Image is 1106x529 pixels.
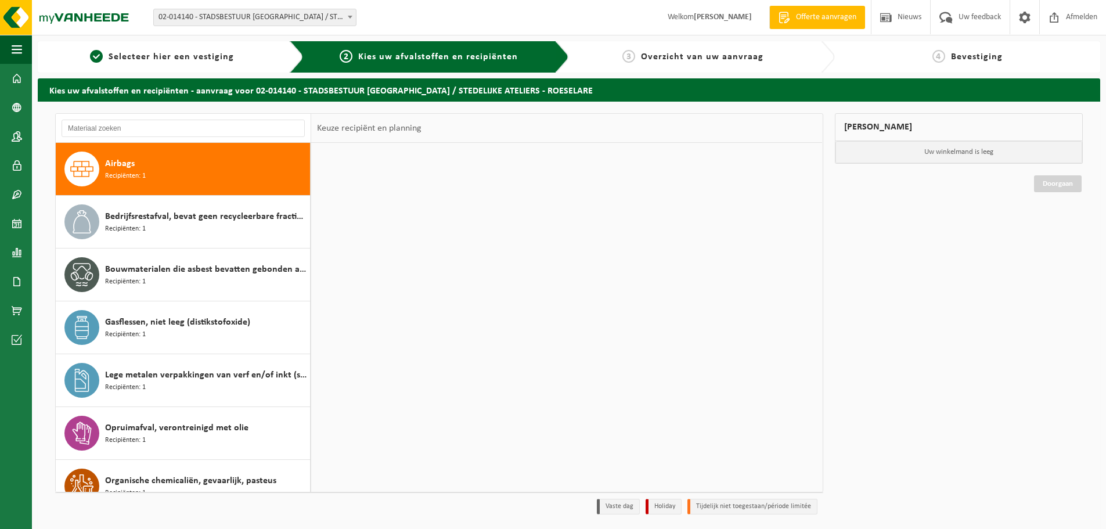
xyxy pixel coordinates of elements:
[105,315,250,329] span: Gasflessen, niet leeg (distikstofoxide)
[340,50,352,63] span: 2
[105,368,307,382] span: Lege metalen verpakkingen van verf en/of inkt (schraapschoon)
[56,407,311,460] button: Opruimafval, verontreinigd met olie Recipiënten: 1
[62,120,305,137] input: Materiaal zoeken
[56,354,311,407] button: Lege metalen verpakkingen van verf en/of inkt (schraapschoon) Recipiënten: 1
[56,249,311,301] button: Bouwmaterialen die asbest bevatten gebonden aan cement, bitumen, kunststof of lijm (hechtgebonden...
[105,488,146,499] span: Recipiënten: 1
[694,13,752,21] strong: [PERSON_NAME]
[769,6,865,29] a: Offerte aanvragen
[687,499,817,514] li: Tijdelijk niet toegestaan/période limitée
[641,52,763,62] span: Overzicht van uw aanvraag
[154,9,356,26] span: 02-014140 - STADSBESTUUR ROESELARE / STEDELIJKE ATELIERS - ROESELARE
[105,276,146,287] span: Recipiënten: 1
[44,50,280,64] a: 1Selecteer hier een vestiging
[105,224,146,235] span: Recipiënten: 1
[56,460,311,513] button: Organische chemicaliën, gevaarlijk, pasteus Recipiënten: 1
[105,382,146,393] span: Recipiënten: 1
[932,50,945,63] span: 4
[153,9,356,26] span: 02-014140 - STADSBESTUUR ROESELARE / STEDELIJKE ATELIERS - ROESELARE
[56,301,311,354] button: Gasflessen, niet leeg (distikstofoxide) Recipiënten: 1
[793,12,859,23] span: Offerte aanvragen
[646,499,682,514] li: Holiday
[597,499,640,514] li: Vaste dag
[358,52,518,62] span: Kies uw afvalstoffen en recipiënten
[622,50,635,63] span: 3
[105,421,248,435] span: Opruimafval, verontreinigd met olie
[951,52,1003,62] span: Bevestiging
[105,171,146,182] span: Recipiënten: 1
[105,329,146,340] span: Recipiënten: 1
[109,52,234,62] span: Selecteer hier een vestiging
[311,114,427,143] div: Keuze recipiënt en planning
[105,262,307,276] span: Bouwmaterialen die asbest bevatten gebonden aan cement, bitumen, kunststof of lijm (hechtgebonden...
[90,50,103,63] span: 1
[835,141,1083,163] p: Uw winkelmand is leeg
[105,210,307,224] span: Bedrijfsrestafval, bevat geen recycleerbare fracties, verbrandbaar na verkleining
[105,435,146,446] span: Recipiënten: 1
[38,78,1100,101] h2: Kies uw afvalstoffen en recipiënten - aanvraag voor 02-014140 - STADSBESTUUR [GEOGRAPHIC_DATA] / ...
[105,474,276,488] span: Organische chemicaliën, gevaarlijk, pasteus
[56,143,311,196] button: Airbags Recipiënten: 1
[835,113,1083,141] div: [PERSON_NAME]
[56,196,311,249] button: Bedrijfsrestafval, bevat geen recycleerbare fracties, verbrandbaar na verkleining Recipiënten: 1
[105,157,135,171] span: Airbags
[1034,175,1082,192] a: Doorgaan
